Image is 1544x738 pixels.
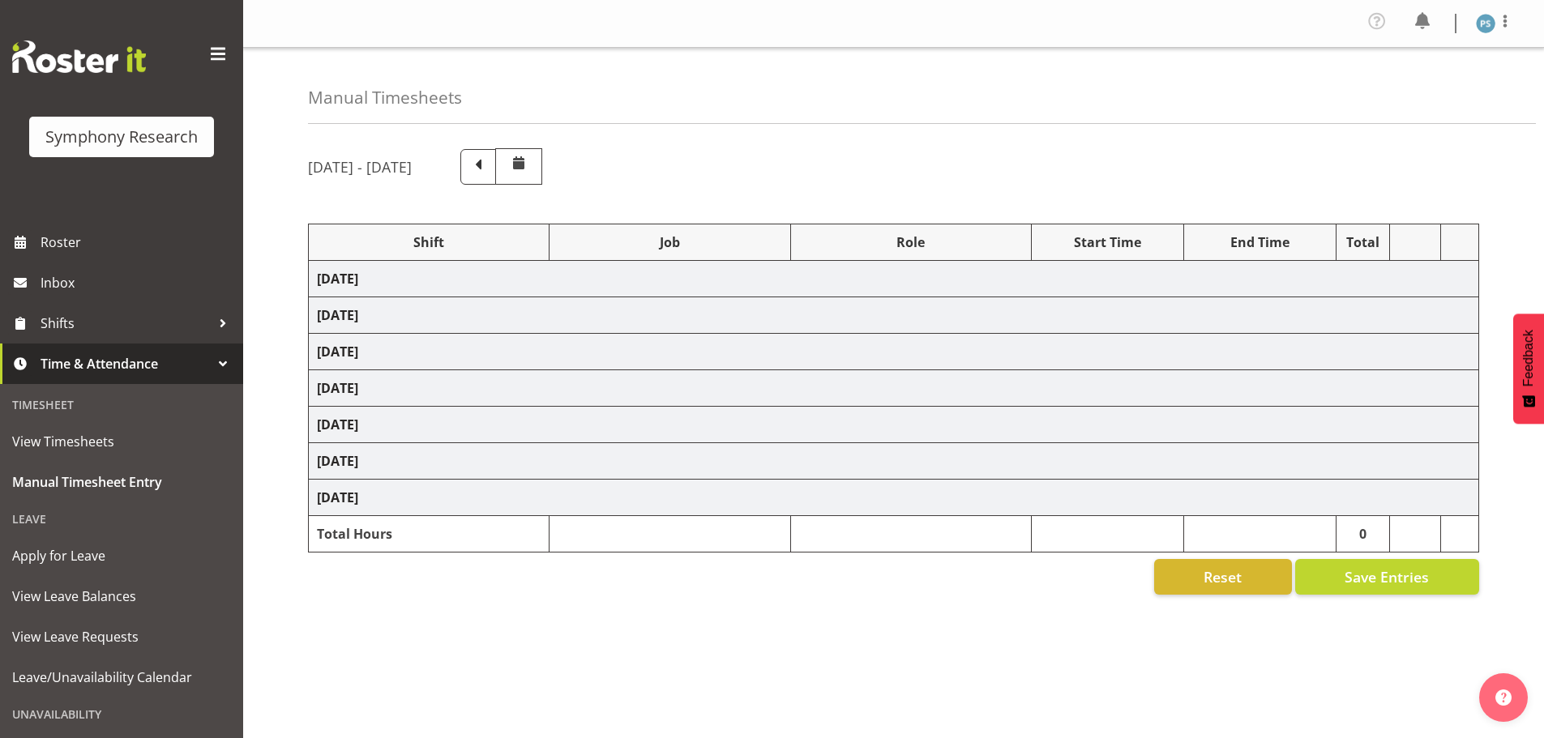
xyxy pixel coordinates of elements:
td: [DATE] [309,480,1479,516]
td: [DATE] [309,443,1479,480]
a: Apply for Leave [4,535,239,576]
a: View Leave Requests [4,616,239,657]
img: Rosterit website logo [12,41,146,73]
h5: [DATE] - [DATE] [308,158,412,176]
div: Role [799,232,1023,252]
div: End Time [1192,232,1328,252]
button: Reset [1154,559,1292,595]
td: [DATE] [309,261,1479,297]
img: help-xxl-2.png [1495,689,1512,706]
span: Save Entries [1345,566,1429,587]
td: [DATE] [309,370,1479,407]
td: Total Hours [309,516,550,552]
div: Shift [317,232,541,252]
td: [DATE] [309,407,1479,443]
a: View Timesheets [4,421,239,462]
div: Timesheet [4,388,239,421]
div: Start Time [1040,232,1175,252]
td: 0 [1336,516,1390,552]
div: Symphony Research [45,125,198,149]
td: [DATE] [309,297,1479,334]
span: Time & Attendance [41,352,211,376]
h4: Manual Timesheets [308,88,462,107]
span: View Leave Requests [12,625,231,649]
span: Leave/Unavailability Calendar [12,665,231,689]
button: Save Entries [1295,559,1479,595]
img: paul-s-stoneham1982.jpg [1476,14,1495,33]
span: Reset [1204,566,1242,587]
span: Shifts [41,311,211,335]
td: [DATE] [309,334,1479,370]
span: Apply for Leave [12,544,231,568]
div: Job [558,232,781,252]
div: Unavailability [4,697,239,731]
button: Feedback - Show survey [1513,314,1544,424]
a: Leave/Unavailability Calendar [4,657,239,697]
span: Inbox [41,271,235,295]
div: Leave [4,502,239,535]
span: Manual Timesheet Entry [12,470,231,494]
div: Total [1345,232,1382,252]
a: View Leave Balances [4,576,239,616]
span: Roster [41,230,235,254]
span: View Timesheets [12,429,231,454]
span: Feedback [1521,330,1536,386]
a: Manual Timesheet Entry [4,462,239,502]
span: View Leave Balances [12,584,231,608]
